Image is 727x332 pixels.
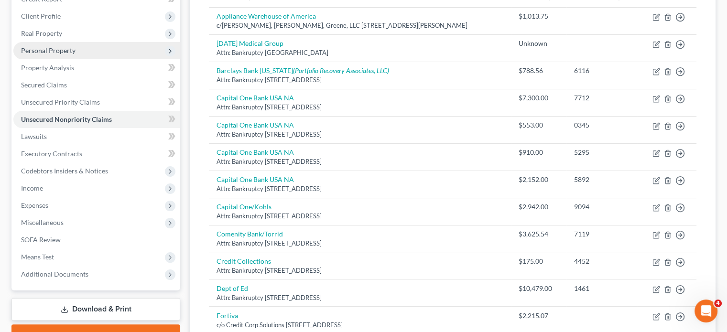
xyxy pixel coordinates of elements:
[714,300,722,307] span: 4
[217,266,503,275] div: Attn: Bankruptcy [STREET_ADDRESS]
[217,121,294,129] a: Capital One Bank USA NA
[519,66,559,75] div: $788.56
[11,298,180,321] a: Download & Print
[217,321,503,330] div: c/o Credit Corp Solutions [STREET_ADDRESS]
[21,218,64,226] span: Miscellaneous
[574,93,630,103] div: 7712
[293,66,389,75] i: (Portfolio Recovery Associates, LLC)
[217,311,238,320] a: Fortiva
[217,130,503,139] div: Attn: Bankruptcy [STREET_ADDRESS]
[217,66,389,75] a: Barclays Bank [US_STATE](Portfolio Recovery Associates, LLC)
[217,239,503,248] div: Attn: Bankruptcy [STREET_ADDRESS]
[13,59,180,76] a: Property Analysis
[217,148,294,156] a: Capital One Bank USA NA
[519,257,559,266] div: $175.00
[217,103,503,112] div: Attn: Bankruptcy [STREET_ADDRESS]
[13,231,180,248] a: SOFA Review
[217,48,503,57] div: Attn: Bankruptcy [GEOGRAPHIC_DATA]
[21,46,76,54] span: Personal Property
[217,94,294,102] a: Capital One Bank USA NA
[13,128,180,145] a: Lawsuits
[574,229,630,239] div: 7119
[574,257,630,266] div: 4452
[217,21,503,30] div: c/[PERSON_NAME], [PERSON_NAME], Greene, LLC [STREET_ADDRESS][PERSON_NAME]
[519,202,559,212] div: $2,942.00
[574,148,630,157] div: 5295
[574,202,630,212] div: 9094
[217,284,248,292] a: Dept of Ed
[21,115,112,123] span: Unsecured Nonpriority Claims
[21,167,108,175] span: Codebtors Insiders & Notices
[217,184,503,193] div: Attn: Bankruptcy [STREET_ADDRESS]
[519,175,559,184] div: $2,152.00
[21,201,48,209] span: Expenses
[13,145,180,162] a: Executory Contracts
[217,175,294,183] a: Capital One Bank USA NA
[519,39,559,48] div: Unknown
[217,257,271,265] a: Credit Collections
[21,64,74,72] span: Property Analysis
[574,284,630,293] div: 1461
[217,293,503,302] div: Attn: Bankruptcy [STREET_ADDRESS]
[519,229,559,239] div: $3,625.54
[13,94,180,111] a: Unsecured Priority Claims
[21,236,61,244] span: SOFA Review
[217,230,283,238] a: Comenity Bank/Torrid
[21,98,100,106] span: Unsecured Priority Claims
[217,39,283,47] a: [DATE] Medical Group
[13,111,180,128] a: Unsecured Nonpriority Claims
[217,203,271,211] a: Capital One/Kohls
[519,311,559,321] div: $2,215.07
[21,253,54,261] span: Means Test
[574,66,630,75] div: 6116
[217,12,316,20] a: Appliance Warehouse of America
[574,120,630,130] div: 0345
[13,76,180,94] a: Secured Claims
[519,120,559,130] div: $553.00
[574,175,630,184] div: 5892
[519,11,559,21] div: $1,013.75
[217,157,503,166] div: Attn: Bankruptcy [STREET_ADDRESS]
[21,29,62,37] span: Real Property
[519,148,559,157] div: $910.00
[21,132,47,140] span: Lawsuits
[217,75,503,85] div: Attn: Bankruptcy [STREET_ADDRESS]
[694,300,717,322] iframe: Intercom live chat
[21,12,61,20] span: Client Profile
[21,270,88,278] span: Additional Documents
[21,81,67,89] span: Secured Claims
[519,93,559,103] div: $7,300.00
[21,184,43,192] span: Income
[21,150,82,158] span: Executory Contracts
[217,212,503,221] div: Attn: Bankruptcy [STREET_ADDRESS]
[519,284,559,293] div: $10,479.00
